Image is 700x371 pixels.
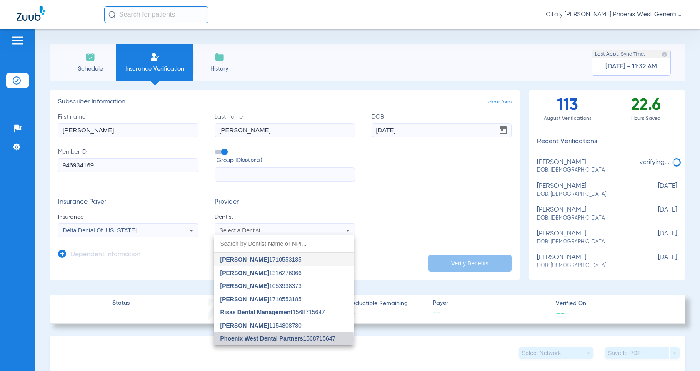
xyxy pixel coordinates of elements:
span: 1710553185 [220,257,302,262]
span: Phoenix West Dental Partners [220,335,303,342]
span: [PERSON_NAME] [220,296,269,303]
span: [PERSON_NAME] [220,256,269,263]
iframe: Chat Widget [658,331,700,371]
span: Risas Dental Management [220,309,293,315]
span: 1710553185 [220,296,302,302]
span: 1154808780 [220,323,302,328]
span: [PERSON_NAME] [220,322,269,329]
input: dropdown search [214,235,354,252]
span: 1053938373 [220,283,302,289]
span: [PERSON_NAME] [220,270,269,276]
span: 1568715647 [220,309,325,315]
span: 1316276066 [220,270,302,276]
span: [PERSON_NAME] [220,283,269,289]
span: 1568715647 [220,336,336,341]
